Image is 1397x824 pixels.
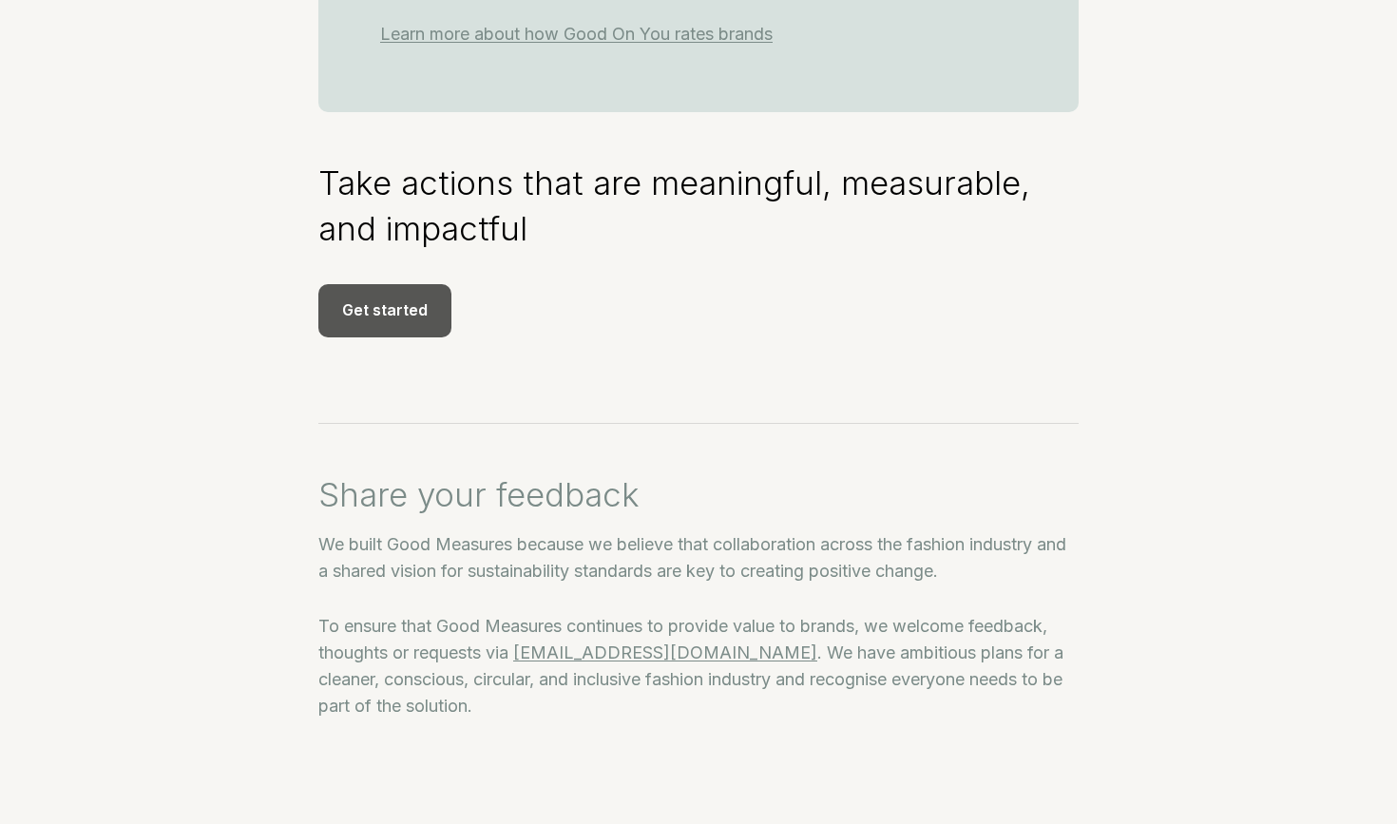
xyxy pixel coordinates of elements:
iframe: Website support platform help button [1313,740,1378,805]
div: Get started [318,284,451,337]
p: We built Good Measures because we believe that collaboration across the fashion industry and a sh... [318,531,1079,584]
h3: Share your feedback [318,471,1079,517]
a: [EMAIL_ADDRESS][DOMAIN_NAME] [513,642,817,662]
h3: Take actions that are meaningful, measurable, and impactful [318,160,1079,251]
a: Learn more about how Good On You rates brands [380,24,773,44]
p: To ensure that Good Measures continues to provide value to brands, we welcome feedback, thoughts ... [318,613,1079,719]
